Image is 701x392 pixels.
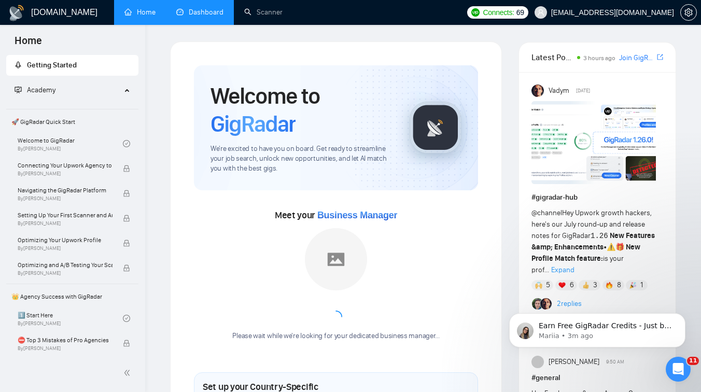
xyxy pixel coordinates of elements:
span: Connects: [483,7,514,18]
span: 69 [516,7,524,18]
span: lock [123,240,130,247]
iframe: Intercom notifications message [494,291,701,364]
span: user [537,9,544,16]
textarea: Message… [9,291,199,309]
div: I’m writing regarding the Revenue & Results subscription and monthly payments. If I’m not mistake... [46,100,191,181]
span: Optimizing Your Upwork Profile [18,235,113,245]
span: lock [123,165,130,172]
span: Academy [27,86,55,94]
span: setting [681,8,696,17]
span: By [PERSON_NAME] [18,195,113,202]
span: 3 [593,280,597,290]
span: By [PERSON_NAME] [18,345,113,352]
h1: # gigradar-hub [531,192,663,203]
span: ⚠️ [607,243,615,251]
span: Business Manager [317,210,397,220]
span: Vadym [549,85,569,96]
span: Home [6,33,50,55]
span: 🎁 [615,243,624,251]
img: Vadym [531,85,544,97]
div: I’m writing regarding the Revenue & Results subscription and monthly payments. If I’m not mistake... [37,94,199,188]
span: We're excited to have you on board. Get ready to streamline your job search, unlock new opportuni... [211,144,393,174]
div: At the moment I don’t see any $300 charge in August. Could you please confirm the exact name of y... [8,285,170,348]
span: lock [123,215,130,222]
span: export [657,53,663,61]
div: Please wait while we're looking for your dedicated business manager... [226,331,445,341]
div: Hi! My name is [PERSON_NAME] - I’ll get back to you shortly with a response 😊 [17,226,162,257]
span: Connecting Your Upwork Agency to GigRadar [18,160,113,171]
span: Hey Upwork growth hackers, here's our July round-up and release notes for GigRadar • is your prof... [531,208,655,274]
span: check-circle [123,315,130,322]
span: 8 [617,280,621,290]
span: loading [328,309,344,325]
span: 1 [640,280,643,290]
span: Getting Started [27,61,77,69]
span: 11 [687,357,699,365]
span: By [PERSON_NAME] [18,171,113,177]
a: dashboardDashboard [176,8,223,17]
button: Gif picker [33,313,41,321]
div: allanazaroov@gmail.com says… [8,70,199,94]
a: 1️⃣ Start HereBy[PERSON_NAME] [18,307,123,330]
span: Latest Posts from the GigRadar Community [531,51,574,64]
span: [DATE] [576,86,590,95]
div: Hi [184,76,191,87]
a: homeHome [124,8,156,17]
a: searchScanner [244,8,283,17]
span: 3 hours ago [583,54,615,62]
div: allanazaroov@gmail.com says… [8,94,199,196]
code: 1.26 [591,232,608,240]
a: Welcome to GigRadarBy[PERSON_NAME] [18,132,123,155]
img: ❤️ [558,282,566,289]
span: Expand [551,265,574,274]
img: 👍 [582,282,590,289]
span: GigRadar [211,110,296,138]
img: 🙌 [535,282,542,289]
p: Active 12h ago [50,13,101,23]
span: fund-projection-screen [15,86,22,93]
div: Nazar says… [8,196,199,220]
a: Join GigRadar Slack Community [619,52,655,64]
span: By [PERSON_NAME] [18,245,113,251]
img: upwork-logo.png [471,8,480,17]
span: Setting Up Your First Scanner and Auto-Bidder [18,210,113,220]
div: [DATE] [8,271,199,285]
button: Upload attachment [49,313,58,321]
span: 6 [570,280,574,290]
div: d [9,20,153,47]
span: Meet your [275,209,397,221]
span: ⛔ Top 3 Mistakes of Pro Agencies [18,335,113,345]
h1: Welcome to [211,82,393,138]
li: Getting Started [6,55,138,76]
span: rocket [15,61,22,68]
span: double-left [123,368,134,378]
img: Profile image for Nazar [30,6,46,22]
img: 🎉 [629,282,637,289]
img: 🔥 [606,282,613,289]
img: logo [8,5,25,21]
iframe: To enrich screen reader interactions, please activate Accessibility in Grammarly extension settings [666,357,691,382]
span: Optimizing and A/B Testing Your Scanner for Better Results [18,260,113,270]
a: setting [680,8,697,17]
span: lock [123,340,130,347]
span: Academy [15,86,55,94]
span: check-circle [123,140,130,147]
h1: Nazar [50,5,74,13]
div: Hi! My name is [PERSON_NAME] - I’ll get back to you shortly with a response 😊 [8,220,170,263]
button: go back [7,4,26,24]
span: lock [123,190,130,197]
div: [DATE] [8,56,199,70]
div: [PERSON_NAME] joined the conversation [47,198,175,207]
img: gigradar-logo.png [410,102,461,153]
button: setting [680,4,697,21]
h1: # general [531,372,663,384]
img: placeholder.png [305,228,367,290]
span: 5 [546,280,550,290]
span: lock [123,264,130,272]
span: Navigating the GigRadar Platform [18,185,113,195]
span: @channel [531,208,562,217]
span: 👑 Agency Success with GigRadar [7,286,137,307]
